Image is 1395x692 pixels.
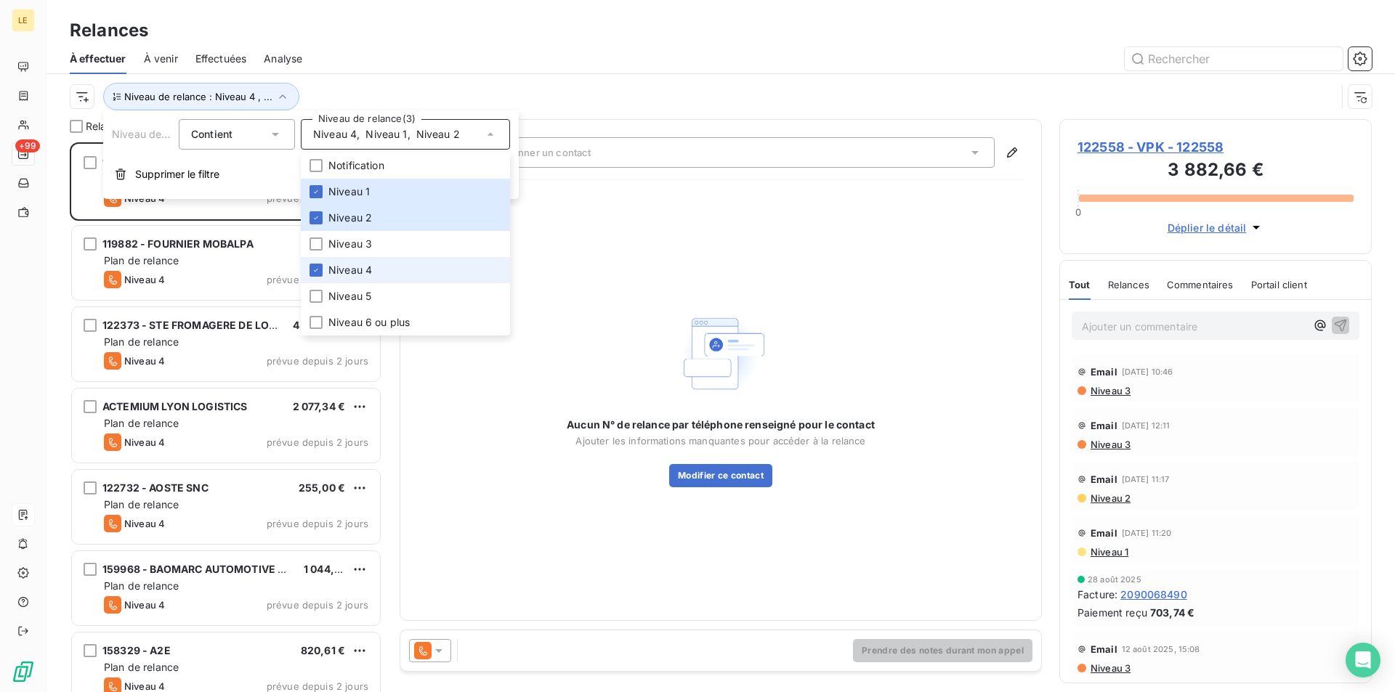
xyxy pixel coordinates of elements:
span: ACTEMIUM LYON LOGISTICS [102,400,247,412]
span: 4 587,08 € [293,319,347,331]
span: Déplier le détail [1168,220,1247,235]
span: Contient [191,128,232,140]
span: prévue depuis 2 jours [267,680,368,692]
h3: Relances [70,17,148,44]
span: Niveau 1 [365,127,407,142]
span: Niveau 4 [124,599,165,611]
span: À effectuer [70,52,126,66]
span: [DATE] 11:17 [1122,475,1170,484]
span: Niveau 4 [124,518,165,529]
span: Plan de relance [104,335,179,348]
span: Supprimer le filtre [135,167,219,182]
span: , [357,127,360,142]
span: Niveau 3 [1089,662,1131,674]
span: 28 août 2025 [1088,575,1141,584]
span: 119882 - FOURNIER MOBALPA [102,237,254,250]
span: Niveau 4 [124,436,165,448]
span: Relances [1108,279,1149,290]
span: Niveau 3 [328,237,372,251]
span: +99 [15,139,40,152]
div: grid [70,142,382,692]
span: Niveau 2 [1089,492,1131,504]
span: Email [1091,643,1117,655]
span: 820,61 € [301,644,345,656]
span: À venir [144,52,178,66]
span: prévue depuis 2 jours [267,355,368,367]
span: Plan de relance [104,417,179,429]
span: 159968 - BAOMARC AUTOMOTIVE SOLUTIONS F [102,563,347,575]
span: Sélectionner un contact [481,147,591,158]
button: Modifier ce contact [669,464,772,487]
span: [DATE] 11:20 [1122,529,1172,537]
span: 703,74 € [1150,605,1194,620]
button: Niveau de relance : Niveau 4 , ... [103,83,299,110]
span: 122558 - VPK - 122558 [1077,137,1354,157]
span: Niveau 4 [124,680,165,692]
span: Notification [328,158,384,173]
span: Niveau 4 [124,274,165,285]
button: Prendre des notes durant mon appel [853,639,1032,662]
span: Niveau de relance [112,128,201,140]
span: Tout [1069,279,1091,290]
button: Supprimer le filtre [103,158,519,190]
img: Empty state [674,307,767,401]
span: Plan de relance [104,579,179,592]
button: Déplier le détail [1163,219,1269,236]
span: Analyse [264,52,302,66]
span: Niveau 6 ou plus [328,315,410,330]
span: Commentaires [1167,279,1234,290]
div: Open Intercom Messenger [1346,643,1380,677]
span: prévue depuis 2 jours [267,274,368,285]
span: 122373 - STE FROMAGERE DE LONS [102,319,284,331]
span: Niveau 4 [313,127,357,142]
span: 122732 - AOSTE SNC [102,481,209,494]
span: Plan de relance [104,661,179,673]
span: Niveau 3 [1089,385,1131,396]
span: Email [1091,420,1117,431]
span: Niveau 1 [1089,546,1128,558]
span: [DATE] 12:11 [1122,421,1170,430]
span: Paiement reçu [1077,605,1147,620]
span: Niveau 4 [124,355,165,367]
span: Relances [86,119,129,134]
span: Niveau 4 [328,263,372,277]
span: 2090068490 [1120,587,1187,602]
span: 255,00 € [299,481,345,494]
h3: 3 882,66 € [1077,157,1354,186]
span: 122558 - VPK [102,156,171,168]
span: Email [1091,527,1117,539]
span: Portail client [1251,279,1307,290]
span: prévue depuis 2 jours [267,599,368,611]
img: Logo LeanPay [12,660,35,683]
span: Niveau 2 [328,211,372,225]
span: prévue depuis 2 jours [267,518,368,529]
span: Email [1091,366,1117,378]
span: Email [1091,473,1117,485]
span: Effectuées [195,52,247,66]
span: [DATE] 10:46 [1122,367,1173,376]
span: Aucun N° de relance par téléphone renseigné pour le contact [567,418,875,432]
span: 2 077,34 € [293,400,346,412]
div: LE [12,9,35,32]
input: Rechercher [1125,47,1343,70]
span: Niveau 2 [416,127,460,142]
span: Plan de relance [104,254,179,266]
span: 0 [1075,206,1081,218]
span: Ajouter les informations manquantes pour accéder à la relance [575,435,865,447]
span: Niveau 1 [328,184,370,199]
span: 12 août 2025, 15:08 [1122,645,1200,654]
span: Niveau de relance : Niveau 4 , ... [124,91,272,102]
span: prévue depuis 2 jours [267,436,368,448]
span: Facture : [1077,587,1117,602]
span: 158329 - A2E [102,644,171,656]
span: , [408,127,411,142]
span: Niveau 5 [328,289,371,304]
span: 1 044,00 € [304,563,357,575]
span: Plan de relance [104,498,179,510]
span: Niveau 3 [1089,439,1131,450]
